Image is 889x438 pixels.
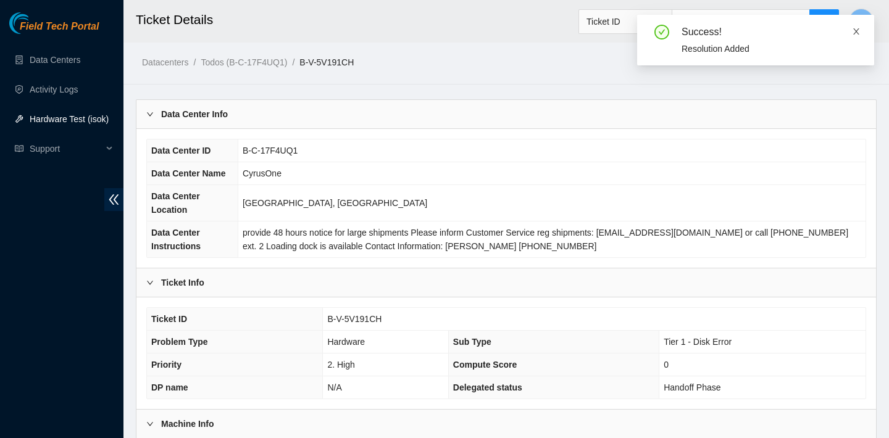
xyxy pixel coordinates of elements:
span: Delegated status [453,382,522,392]
input: Enter text here... [672,9,810,34]
img: Akamai Technologies [9,12,62,34]
div: Resolution Added [682,42,859,56]
span: Ticket ID [151,314,187,324]
span: / [193,57,196,67]
a: Todos (B-C-17F4UQ1) [201,57,287,67]
span: B-V-5V191CH [327,314,382,324]
span: check-circle [654,25,669,39]
span: close [852,27,861,36]
span: Support [30,136,102,161]
b: Machine Info [161,417,214,431]
a: Data Centers [30,55,80,65]
span: double-left [104,188,123,211]
span: Compute Score [453,360,517,370]
span: 2. High [327,360,354,370]
span: 0 [664,360,669,370]
span: right [146,279,154,286]
span: right [146,110,154,118]
span: Ticket ID [586,12,664,31]
span: C [858,14,865,29]
a: Hardware Test (isok) [30,114,109,124]
span: Data Center ID [151,146,211,155]
span: Data Center Name [151,168,226,178]
span: Problem Type [151,337,208,347]
a: Akamai TechnologiesField Tech Portal [9,22,99,38]
button: C [849,9,874,33]
span: B-C-17F4UQ1 [243,146,298,155]
span: Tier 1 - Disk Error [664,337,732,347]
span: Priority [151,360,182,370]
div: Machine Info [136,410,876,438]
span: Data Center Instructions [151,228,201,251]
span: Data Center Location [151,191,200,215]
span: Handoff Phase [664,382,720,392]
span: / [292,57,294,67]
span: [GEOGRAPHIC_DATA], [GEOGRAPHIC_DATA] [243,198,427,208]
span: Sub Type [453,337,491,347]
span: Field Tech Portal [20,21,99,33]
span: N/A [327,382,341,392]
span: provide 48 hours notice for large shipments Please inform Customer Service reg shipments: [EMAIL_... [243,228,848,251]
span: CyrusOne [243,168,282,178]
span: right [146,420,154,428]
b: Data Center Info [161,107,228,121]
span: Hardware [327,337,365,347]
b: Ticket Info [161,276,204,289]
div: Data Center Info [136,100,876,128]
span: DP name [151,382,188,392]
a: Activity Logs [30,85,78,94]
span: read [15,144,23,153]
a: B-V-5V191CH [299,57,354,67]
button: search [809,9,839,34]
div: Ticket Info [136,268,876,297]
a: Datacenters [142,57,188,67]
div: Success! [682,25,859,39]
